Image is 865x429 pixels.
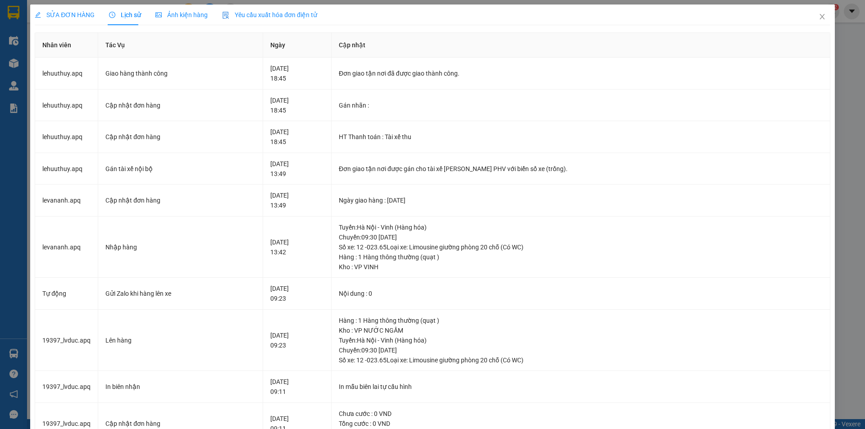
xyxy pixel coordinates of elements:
[105,335,255,345] div: Lên hàng
[270,377,323,397] div: [DATE] 09:11
[35,90,98,122] td: lehuuthuy.apq
[270,127,323,147] div: [DATE] 18:45
[35,121,98,153] td: lehuuthuy.apq
[105,68,255,78] div: Giao hàng thành công
[339,335,823,365] div: Tuyến : Hà Nội - Vinh (Hàng hóa) Chuyến: 09:30 [DATE] Số xe: 12 -023.65 Loại xe: Limousine giường...
[819,13,826,20] span: close
[222,12,229,19] img: icon
[35,371,98,403] td: 19397_lvduc.apq
[35,33,98,58] th: Nhân viên
[105,242,255,252] div: Nhập hàng
[339,252,823,262] div: Hàng : 1 Hàng thông thường (quạt )
[105,100,255,110] div: Cập nhật đơn hàng
[339,132,823,142] div: HT Thanh toán : Tài xế thu
[339,195,823,205] div: Ngày giao hàng : [DATE]
[270,95,323,115] div: [DATE] 18:45
[155,11,208,18] span: Ảnh kiện hàng
[109,12,115,18] span: clock-circle
[339,100,823,110] div: Gán nhãn :
[105,195,255,205] div: Cập nhật đơn hàng
[35,58,98,90] td: lehuuthuy.apq
[98,33,263,58] th: Tác Vụ
[105,132,255,142] div: Cập nhật đơn hàng
[105,382,255,392] div: In biên nhận
[339,409,823,419] div: Chưa cước : 0 VND
[105,164,255,174] div: Gán tài xế nội bộ
[270,190,323,210] div: [DATE] 13:49
[109,11,141,18] span: Lịch sử
[155,12,162,18] span: picture
[35,11,95,18] span: SỬA ĐƠN HÀNG
[35,185,98,217] td: levananh.apq
[810,5,835,30] button: Close
[339,382,823,392] div: In mẫu biên lai tự cấu hình
[263,33,331,58] th: Ngày
[35,12,41,18] span: edit
[339,316,823,325] div: Hàng : 1 Hàng thông thường (quạt )
[332,33,830,58] th: Cập nhật
[270,63,323,83] div: [DATE] 18:45
[270,159,323,179] div: [DATE] 13:49
[339,419,823,429] div: Tổng cước : 0 VND
[35,310,98,371] td: 19397_lvduc.apq
[35,153,98,185] td: lehuuthuy.apq
[339,325,823,335] div: Kho : VP NƯỚC NGẦM
[270,237,323,257] div: [DATE] 13:42
[105,419,255,429] div: Cập nhật đơn hàng
[339,164,823,174] div: Đơn giao tận nơi được gán cho tài xế [PERSON_NAME] PHV với biển số xe (trống).
[270,330,323,350] div: [DATE] 09:23
[339,68,823,78] div: Đơn giao tận nơi đã được giao thành công.
[339,222,823,252] div: Tuyến : Hà Nội - Vinh (Hàng hóa) Chuyến: 09:30 [DATE] Số xe: 12 -023.65 Loại xe: Limousine giường...
[105,289,255,298] div: Gửi Zalo khi hàng lên xe
[270,284,323,303] div: [DATE] 09:23
[35,278,98,310] td: Tự động
[339,289,823,298] div: Nội dung : 0
[222,11,317,18] span: Yêu cầu xuất hóa đơn điện tử
[35,217,98,278] td: levananh.apq
[339,262,823,272] div: Kho : VP VINH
